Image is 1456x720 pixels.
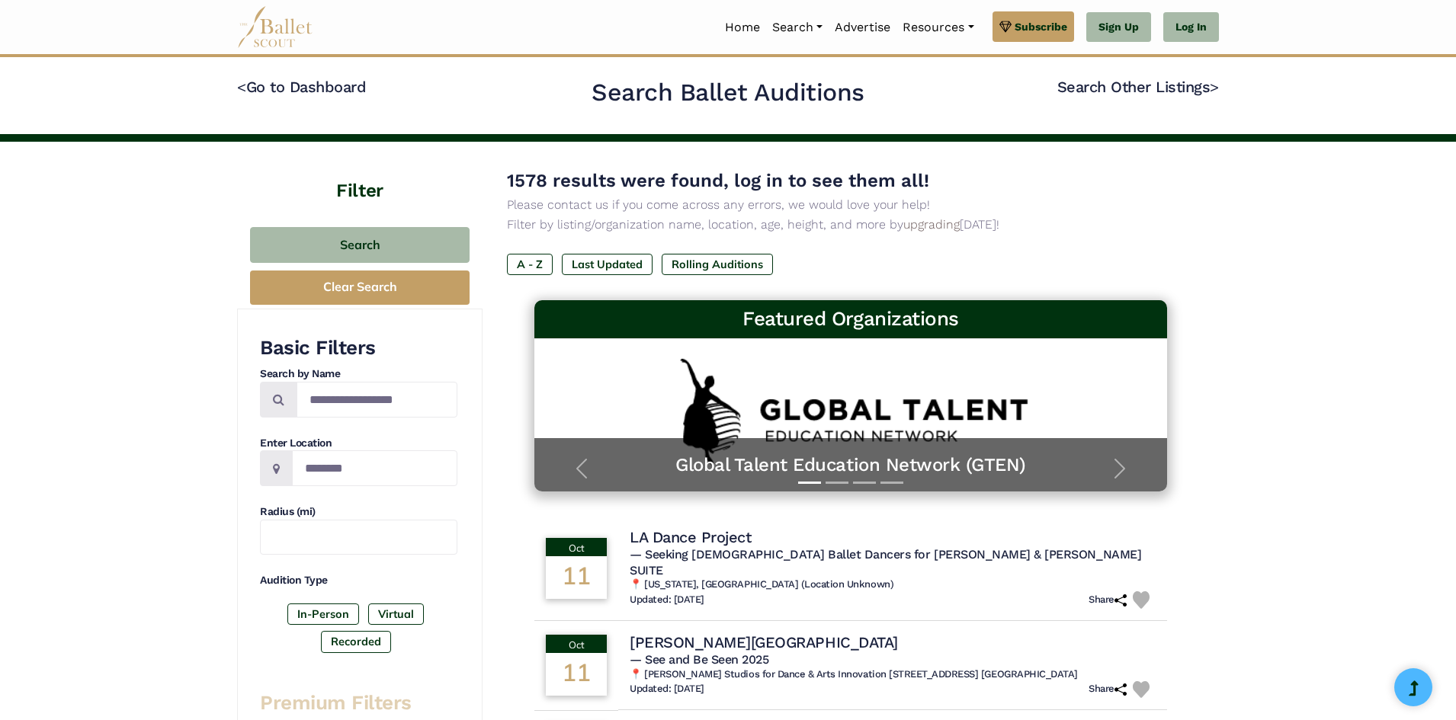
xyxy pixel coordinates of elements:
h4: Search by Name [260,366,457,382]
span: Subscribe [1015,18,1067,35]
button: Slide 4 [880,474,903,491]
h6: Share [1089,683,1127,696]
label: Last Updated [562,254,653,275]
span: 1578 results were found, log in to see them all! [507,170,929,191]
div: 11 [546,556,607,599]
a: Log In [1163,12,1219,43]
button: Search [250,227,470,263]
code: < [237,77,246,96]
h4: Radius (mi) [260,504,457,520]
label: In-Person [287,603,359,625]
a: Home [719,11,766,43]
div: Oct [546,635,607,653]
button: Slide 2 [826,474,848,491]
a: Sign Up [1086,12,1151,43]
input: Location [292,450,457,486]
label: Rolling Auditions [662,254,773,275]
h6: Updated: [DATE] [630,683,704,696]
input: Search by names... [297,382,457,418]
h4: Filter [237,142,483,204]
code: > [1210,77,1219,96]
h6: 📍 [PERSON_NAME] Studios for Dance & Arts Innovation [STREET_ADDRESS] [GEOGRAPHIC_DATA] [630,668,1156,681]
a: Advertise [829,11,896,43]
a: Search Other Listings> [1057,78,1219,96]
label: Recorded [321,631,391,652]
a: <Go to Dashboard [237,78,366,96]
h6: Share [1089,594,1127,606]
a: Resources [896,11,980,43]
span: — Seeking [DEMOGRAPHIC_DATA] Ballet Dancers for [PERSON_NAME] & [PERSON_NAME] SUITE [630,547,1141,578]
h4: Enter Location [260,436,457,451]
h2: Search Ballet Auditions [592,77,864,109]
a: Search [766,11,829,43]
label: Virtual [368,603,424,625]
img: gem.svg [999,18,1012,35]
h6: Updated: [DATE] [630,594,704,606]
h3: Featured Organizations [547,306,1155,332]
a: Subscribe [993,11,1074,42]
div: 11 [546,653,607,696]
button: Slide 3 [853,474,876,491]
div: Oct [546,538,607,556]
h4: [PERSON_NAME][GEOGRAPHIC_DATA] [630,632,898,652]
h6: 📍 [US_STATE], [GEOGRAPHIC_DATA] (Location Unknown) [630,578,1156,591]
h3: Basic Filters [260,335,457,361]
a: Global Talent Education Network (GTEN) [550,453,1152,477]
button: Clear Search [250,270,470,305]
p: Filter by listing/organization name, location, age, height, and more by [DATE]! [507,215,1195,235]
span: — See and Be Seen 2025 [630,652,768,667]
label: A - Z [507,254,553,275]
button: Slide 1 [798,474,821,491]
a: upgrading [903,217,960,232]
h4: LA Dance Project [630,527,751,547]
h4: Audition Type [260,573,457,588]
p: Please contact us if you come across any errors, we would love your help! [507,195,1195,215]
h3: Premium Filters [260,690,457,716]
